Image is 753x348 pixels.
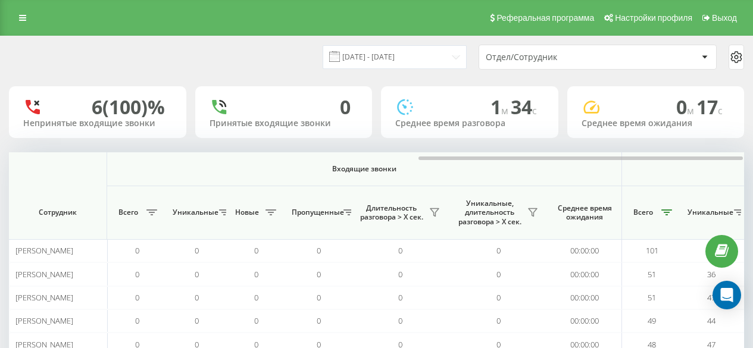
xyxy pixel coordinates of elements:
span: Сотрудник [19,208,96,217]
span: 0 [398,315,402,326]
span: 0 [317,269,321,280]
span: [PERSON_NAME] [15,269,73,280]
span: Всего [628,208,658,217]
span: Среднее время ожидания [557,203,613,222]
span: 1 [490,94,511,120]
span: Настройки профиля [615,13,692,23]
span: 0 [317,315,321,326]
span: м [501,104,511,117]
span: 34 [511,94,537,120]
span: Выход [712,13,737,23]
span: Длительность разговора > Х сек. [357,203,426,222]
div: Среднее время ожидания [582,118,730,128]
div: Принятые входящие звонки [210,118,358,128]
span: 36 [707,269,715,280]
span: 44 [707,315,715,326]
span: Уникальные, длительность разговора > Х сек. [455,199,524,227]
span: 0 [676,94,696,120]
span: [PERSON_NAME] [15,292,73,303]
span: 0 [496,269,501,280]
span: 0 [254,245,258,256]
span: 17 [696,94,723,120]
span: 101 [646,245,658,256]
span: c [532,104,537,117]
span: 0 [496,315,501,326]
span: 0 [496,292,501,303]
span: [PERSON_NAME] [15,245,73,256]
td: 00:00:00 [548,309,622,333]
span: 0 [496,245,501,256]
div: Open Intercom Messenger [713,281,741,309]
span: 0 [135,292,139,303]
span: Реферальная программа [496,13,594,23]
span: 0 [254,269,258,280]
span: м [687,104,696,117]
span: Уникальные [688,208,730,217]
span: [PERSON_NAME] [15,315,73,326]
span: c [718,104,723,117]
span: Уникальные [173,208,215,217]
span: 51 [648,269,656,280]
span: 0 [254,292,258,303]
span: 0 [317,245,321,256]
div: Непринятые входящие звонки [23,118,172,128]
span: 0 [195,269,199,280]
span: Всего [113,208,143,217]
span: 0 [398,292,402,303]
span: 0 [135,269,139,280]
td: 00:00:00 [548,262,622,286]
div: Отдел/Сотрудник [486,52,628,62]
span: Новые [232,208,262,217]
span: 0 [254,315,258,326]
td: 00:00:00 [548,286,622,309]
div: Среднее время разговора [395,118,544,128]
span: 49 [648,315,656,326]
td: 00:00:00 [548,239,622,262]
span: 0 [135,315,139,326]
span: 0 [135,245,139,256]
span: 0 [398,269,402,280]
span: 51 [648,292,656,303]
span: 0 [195,245,199,256]
div: 0 [340,96,351,118]
span: Пропущенные [292,208,340,217]
div: 6 (100)% [92,96,165,118]
span: 47 [707,292,715,303]
span: 0 [195,315,199,326]
span: 0 [317,292,321,303]
span: 0 [398,245,402,256]
span: Входящие звонки [138,164,590,174]
span: 0 [195,292,199,303]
